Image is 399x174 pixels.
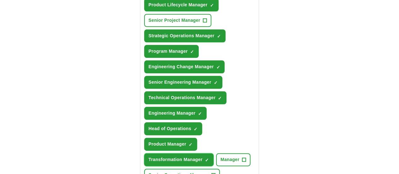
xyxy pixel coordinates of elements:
span: ✓ [194,127,197,132]
button: Engineering Change Manager✓ [144,60,225,73]
span: ✓ [190,49,194,54]
span: Manager [220,156,239,163]
button: Head of Operations✓ [144,122,202,135]
button: Product Manager✓ [144,138,197,151]
span: ✓ [205,158,209,163]
span: ✓ [198,111,202,116]
button: Senior Engineering Manager✓ [144,76,222,89]
button: Strategic Operations Manager✓ [144,29,226,42]
span: Engineering Manager [149,110,196,117]
span: ✓ [210,3,214,8]
button: Transformation Manager✓ [144,153,214,166]
span: ✓ [214,80,218,85]
span: Transformation Manager [149,156,202,163]
span: ✓ [218,96,222,101]
span: Technical Operations Manager [149,94,216,101]
span: Product Manager [149,141,186,147]
span: ✓ [217,34,221,39]
span: Program Manager [149,48,188,55]
button: Senior Project Manager [144,14,211,27]
span: Engineering Change Manager [149,63,214,70]
span: Head of Operations [149,125,191,132]
span: ✓ [216,65,220,70]
span: Strategic Operations Manager [149,33,214,39]
button: Manager [216,153,250,166]
span: ✓ [189,142,192,147]
button: Engineering Manager✓ [144,107,207,120]
span: Product Lifecycle Manager [149,2,208,8]
button: Program Manager✓ [144,45,199,58]
span: Senior Engineering Manager [149,79,211,86]
button: Technical Operations Manager✓ [144,91,227,104]
span: Senior Project Manager [149,17,200,24]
